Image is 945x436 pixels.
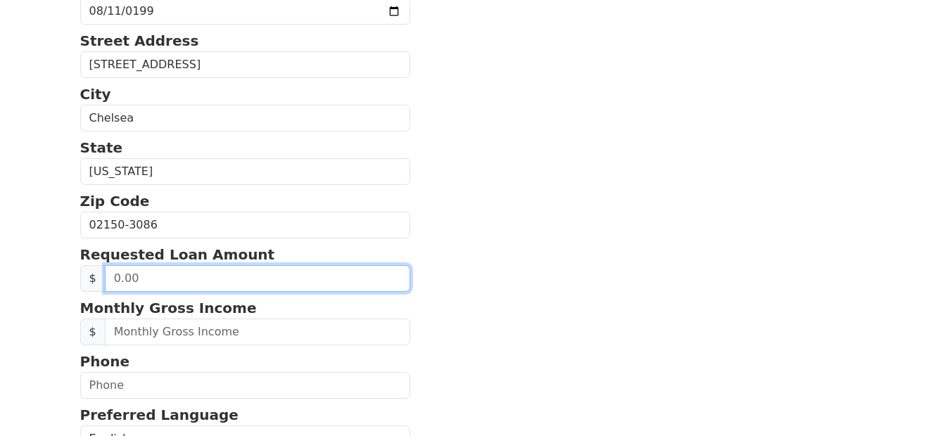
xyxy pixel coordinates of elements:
input: Street Address [80,51,411,78]
strong: Requested Loan Amount [80,246,275,263]
input: Monthly Gross Income [105,319,411,345]
strong: City [80,86,111,103]
strong: Phone [80,353,129,370]
strong: Street Address [80,32,199,49]
input: City [80,105,411,132]
input: Zip Code [80,212,411,238]
input: Phone [80,372,411,399]
span: $ [80,265,106,292]
span: $ [80,319,106,345]
strong: Preferred Language [80,406,239,423]
strong: Zip Code [80,193,150,210]
strong: State [80,139,123,156]
input: 0.00 [105,265,411,292]
p: Monthly Gross Income [80,297,411,319]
